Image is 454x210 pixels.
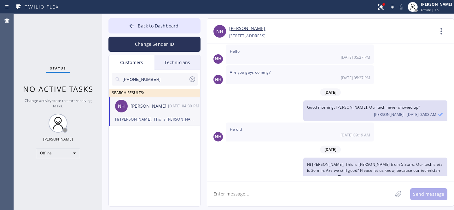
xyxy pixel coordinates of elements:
span: Hi [PERSON_NAME], This is [PERSON_NAME] from 5 Stars. Our tech's eta is 30 min. Are we still good... [307,162,443,179]
button: Send message [410,188,447,200]
input: Search [122,73,189,86]
span: Back to Dashboard [138,23,178,29]
button: Change Sender ID [108,37,201,52]
span: [PERSON_NAME] [374,112,404,117]
div: [PERSON_NAME] [421,2,452,7]
div: [STREET_ADDRESS] [229,32,265,39]
span: Good morning, [PERSON_NAME]. Our tech never showed up? [307,105,420,110]
button: Back to Dashboard [108,18,201,33]
span: NH [118,103,125,110]
div: Customers [109,55,154,70]
div: 08/29/2025 9:39 AM [168,102,201,110]
span: He did [230,127,242,132]
span: [DATE] 05:27 PM [341,75,370,81]
span: Status [50,66,66,70]
div: Hi [PERSON_NAME], This is [PERSON_NAME] from 5 Stars. Our tech's eta is 30 min. Are we still good... [115,116,194,123]
span: Are you guys coming? [230,69,271,75]
span: No active tasks [23,84,93,94]
button: Mute [397,3,406,11]
span: Offline | 1h [421,8,439,12]
span: NH [215,133,222,141]
div: 08/23/2025 9:27 AM [226,45,374,63]
a: [PERSON_NAME] [229,25,265,32]
div: [PERSON_NAME] [43,136,73,142]
div: Technicians [154,55,200,70]
span: Change activity state to start receiving tasks. [25,98,92,109]
div: Offline [36,148,80,158]
div: 08/29/2025 9:39 AM [303,158,447,190]
span: [DATE] 09:19 AM [340,132,370,138]
span: [DATE] [320,146,341,153]
div: 08/23/2025 9:19 AM [226,123,374,141]
span: [DATE] [320,88,341,96]
div: [PERSON_NAME] [131,103,168,110]
span: NH [216,28,223,35]
span: SEARCH RESULTS: [112,90,144,95]
span: [DATE] 07:08 AM [407,112,436,117]
span: NH [215,76,222,83]
span: NH [215,55,222,63]
div: 08/23/2025 9:08 AM [303,100,447,121]
span: [DATE] 05:27 PM [341,55,370,60]
span: Hello [230,49,240,54]
div: 08/23/2025 9:27 AM [226,65,374,84]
